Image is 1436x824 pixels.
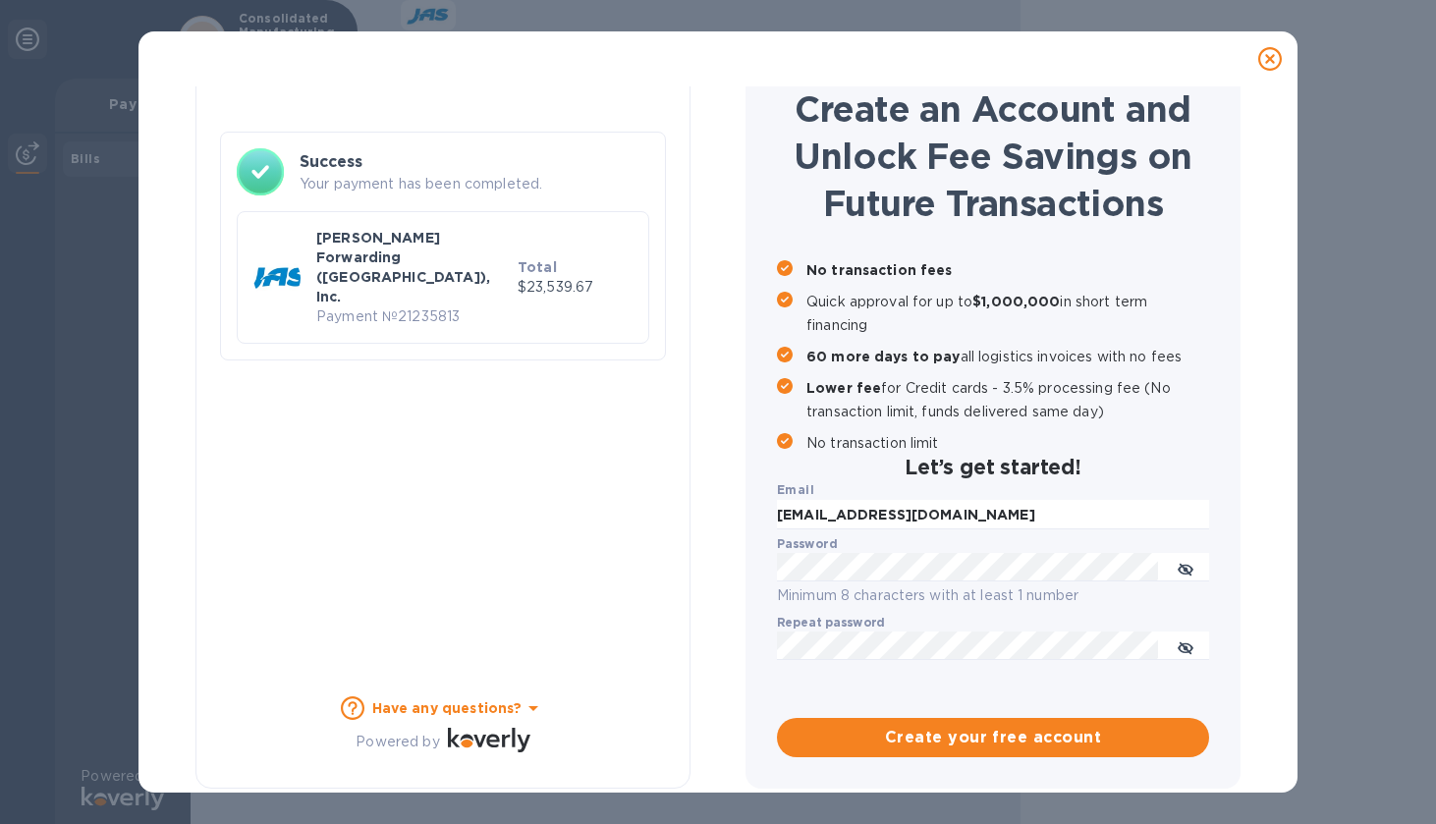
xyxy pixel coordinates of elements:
p: $23,539.67 [518,277,633,298]
p: for Credit cards - 3.5% processing fee (No transaction limit, funds delivered same day) [806,376,1209,423]
button: toggle password visibility [1166,548,1205,587]
label: Password [777,538,837,550]
p: Quick approval for up to in short term financing [806,290,1209,337]
img: Logo [448,728,530,751]
b: 60 more days to pay [806,349,961,364]
p: [PERSON_NAME] Forwarding ([GEOGRAPHIC_DATA]), Inc. [316,228,510,306]
h2: Let’s get started! [777,455,1209,479]
b: No transaction fees [806,262,953,278]
button: toggle password visibility [1166,627,1205,666]
p: all logistics invoices with no fees [806,345,1209,368]
input: Enter email address [777,500,1209,529]
p: No transaction limit [806,431,1209,455]
p: Minimum 8 characters with at least 1 number [777,584,1209,607]
label: Repeat password [777,617,885,629]
h1: Create an Account and Unlock Fee Savings on Future Transactions [777,85,1209,227]
span: Create your free account [793,726,1193,749]
p: Your payment has been completed. [300,174,649,194]
b: $1,000,000 [972,294,1060,309]
b: Email [777,482,814,497]
button: Create your free account [777,718,1209,757]
h3: Success [300,150,649,174]
p: Powered by [356,732,439,752]
b: Have any questions? [372,700,523,716]
b: Total [518,259,557,275]
b: Lower fee [806,380,881,396]
p: Payment № 21235813 [316,306,510,327]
